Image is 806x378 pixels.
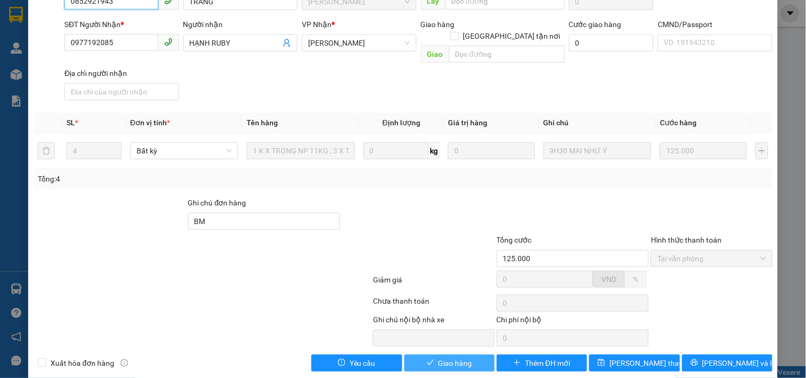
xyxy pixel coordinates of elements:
[702,357,777,369] span: [PERSON_NAME] và In
[438,357,472,369] span: Giao hàng
[544,142,651,159] input: Ghi Chú
[308,35,410,51] span: Ngã Tư Huyện
[338,359,345,367] span: exclamation-circle
[756,142,768,159] button: plus
[121,359,128,367] span: info-circle
[64,83,179,100] input: Địa chỉ của người nhận
[188,199,247,207] label: Ghi chú đơn hàng
[66,118,75,127] span: SL
[130,118,170,127] span: Đơn vị tính
[427,359,434,367] span: check
[164,38,173,46] span: phone
[513,359,521,367] span: plus
[302,20,332,29] span: VP Nhận
[448,142,535,159] input: 0
[373,314,494,330] div: Ghi chú nội bộ nhà xe
[137,143,232,159] span: Bất kỳ
[657,251,766,267] span: Tại văn phòng
[311,355,402,372] button: exclamation-circleYêu cầu
[660,118,697,127] span: Cước hàng
[46,357,118,369] span: Xuất hóa đơn hàng
[691,359,698,367] span: printer
[183,19,298,30] div: Người nhận
[64,19,179,30] div: SĐT Người Nhận
[497,236,532,244] span: Tổng cước
[383,118,420,127] span: Định lượng
[350,357,376,369] span: Yêu cầu
[459,30,565,42] span: [GEOGRAPHIC_DATA] tận nơi
[569,20,622,29] label: Cước giao hàng
[372,274,495,293] div: Giảm giá
[38,173,312,185] div: Tổng: 4
[429,142,439,159] span: kg
[38,142,55,159] button: delete
[421,46,449,63] span: Giao
[569,35,654,51] input: Cước giao hàng
[660,142,747,159] input: 0
[448,118,487,127] span: Giá trị hàng
[421,20,455,29] span: Giao hàng
[609,357,694,369] span: [PERSON_NAME] thay đổi
[449,46,565,63] input: Dọc đường
[651,236,722,244] label: Hình thức thanh toán
[682,355,773,372] button: printer[PERSON_NAME] và In
[64,67,179,79] div: Địa chỉ người nhận
[283,39,291,47] span: user-add
[598,359,605,367] span: save
[188,213,341,230] input: Ghi chú đơn hàng
[372,295,495,314] div: Chưa thanh toán
[404,355,495,372] button: checkGiao hàng
[497,314,649,330] div: Chi phí nội bộ
[601,275,616,283] span: VND
[525,357,570,369] span: Thêm ĐH mới
[589,355,680,372] button: save[PERSON_NAME] thay đổi
[633,275,638,283] span: %
[247,142,354,159] input: VD: Bàn, Ghế
[539,113,656,133] th: Ghi chú
[247,118,278,127] span: Tên hàng
[497,355,587,372] button: plusThêm ĐH mới
[658,19,772,30] div: CMND/Passport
